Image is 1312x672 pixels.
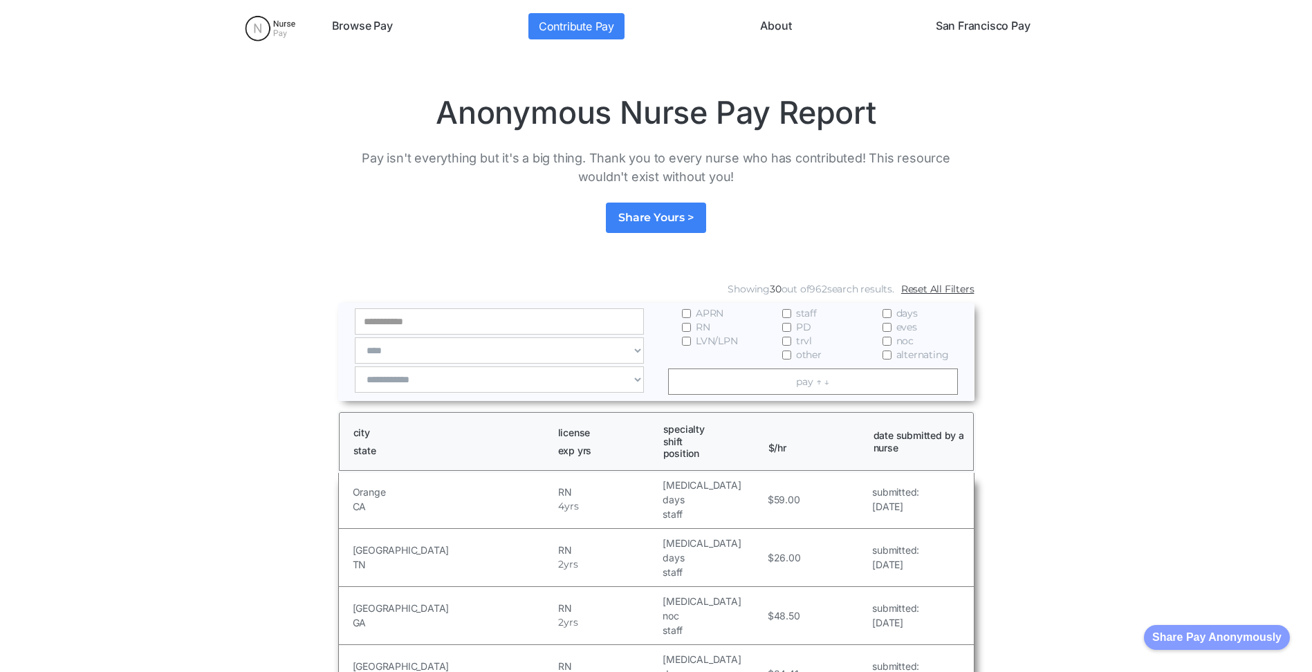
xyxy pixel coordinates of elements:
a: pay ↑ ↓ [668,368,958,395]
a: submitted:[DATE] [872,601,919,630]
h5: yrs [564,557,578,572]
input: RN [682,323,691,332]
h5: [MEDICAL_DATA] [663,652,764,666]
input: other [782,351,791,360]
span: noc [896,334,914,348]
h5: [MEDICAL_DATA] [663,478,764,492]
h5: 48.50 [774,608,800,623]
span: staff [796,306,817,320]
h5: 4 [558,499,564,514]
h5: staff [663,565,764,579]
h5: 2 [558,557,564,572]
h5: Orange [353,485,555,499]
a: submitted:[DATE] [872,485,919,514]
span: eves [896,320,917,334]
h5: yrs [564,499,578,514]
span: days [896,306,918,320]
span: 962 [809,283,826,295]
a: Browse Pay [326,13,398,39]
form: Email Form [338,279,974,401]
h5: [DATE] [872,557,919,572]
h1: state [353,445,546,457]
span: trvl [796,334,812,348]
a: submitted:[DATE] [872,543,919,572]
a: About [755,13,797,39]
h5: days [663,550,764,565]
h1: $/hr [768,429,861,454]
h5: submitted: [872,485,919,499]
span: PD [796,320,811,334]
h5: submitted: [872,543,919,557]
h5: submitted: [872,601,919,615]
a: Share Yours > [606,203,705,233]
h5: 26.00 [774,550,801,565]
h1: shift [663,436,756,448]
h5: [GEOGRAPHIC_DATA] [353,601,555,615]
h5: [MEDICAL_DATA] [663,594,764,608]
h1: position [663,447,756,460]
span: LVN/LPN [696,334,738,348]
input: PD [782,323,791,332]
button: Share Pay Anonymously [1144,625,1290,650]
h5: 2 [558,615,564,630]
span: other [796,348,822,362]
h5: [MEDICAL_DATA] [663,536,764,550]
h1: specialty [663,423,756,436]
h5: [DATE] [872,499,919,514]
h5: RN [558,601,659,615]
h5: staff [663,623,764,637]
input: trvl [782,337,791,346]
h5: 59.00 [774,492,800,507]
h1: date submitted by a nurse [874,429,966,454]
h5: RN [558,543,659,557]
a: Contribute Pay [528,13,625,39]
div: Showing out of search results. [728,282,894,296]
h5: yrs [564,615,578,630]
h5: CA [353,499,555,514]
span: RN [696,320,710,334]
input: staff [782,309,791,318]
input: alternating [883,351,891,360]
input: eves [883,323,891,332]
a: San Francisco Pay [930,13,1036,39]
h5: RN [558,485,659,499]
h5: $ [768,492,774,507]
a: Reset All Filters [901,282,974,296]
h5: TN [353,557,555,572]
input: noc [883,337,891,346]
h5: staff [663,507,764,521]
h1: city [353,427,546,439]
h1: Anonymous Nurse Pay Report [338,93,974,132]
h1: exp yrs [558,445,651,457]
span: APRN [696,306,723,320]
h5: $ [768,550,774,565]
h5: GA [353,615,555,630]
input: days [883,309,891,318]
input: LVN/LPN [682,337,691,346]
p: Pay isn't everything but it's a big thing. Thank you to every nurse who has contributed! This res... [338,149,974,186]
h5: days [663,492,764,507]
h5: $ [768,608,774,623]
h5: noc [663,608,764,623]
h1: license [558,427,651,439]
h5: [GEOGRAPHIC_DATA] [353,543,555,557]
span: alternating [896,348,949,362]
input: APRN [682,309,691,318]
h5: [DATE] [872,615,919,630]
span: 30 [770,283,782,295]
